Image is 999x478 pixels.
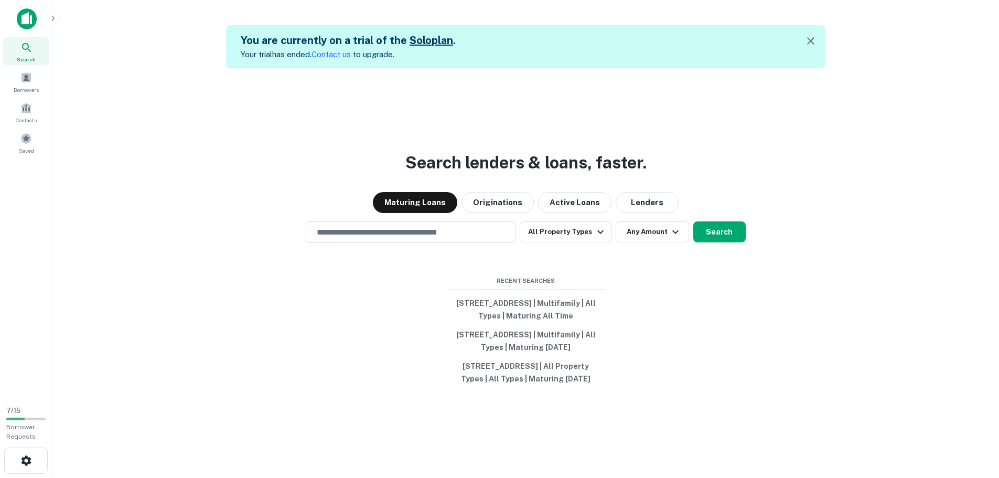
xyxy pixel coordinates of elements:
button: [STREET_ADDRESS] | Multifamily | All Types | Maturing All Time [447,294,605,325]
img: capitalize-icon.png [17,8,37,29]
button: [STREET_ADDRESS] | Multifamily | All Types | Maturing [DATE] [447,325,605,357]
p: Your trial has ended. to upgrade. [241,48,456,61]
button: Originations [461,192,534,213]
button: Maturing Loans [373,192,457,213]
span: Borrowers [14,86,39,94]
a: Borrowers [3,68,49,96]
h3: Search lenders & loans, faster. [405,150,647,175]
button: Lenders [616,192,679,213]
a: Saved [3,129,49,157]
span: Search [17,55,36,63]
h5: You are currently on a trial of the . [241,33,456,48]
span: Contacts [16,116,37,124]
span: Recent Searches [447,277,605,285]
a: Contacts [3,98,49,126]
button: Active Loans [538,192,611,213]
a: Search [3,37,49,66]
button: Any Amount [616,221,689,242]
a: Soloplan [410,34,453,47]
span: Saved [19,146,34,155]
button: [STREET_ADDRESS] | All Property Types | All Types | Maturing [DATE] [447,357,605,388]
span: 7 / 15 [6,407,20,415]
span: Borrower Requests [6,423,36,440]
button: All Property Types [520,221,611,242]
a: Contact us [311,50,351,59]
button: Search [693,221,746,242]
